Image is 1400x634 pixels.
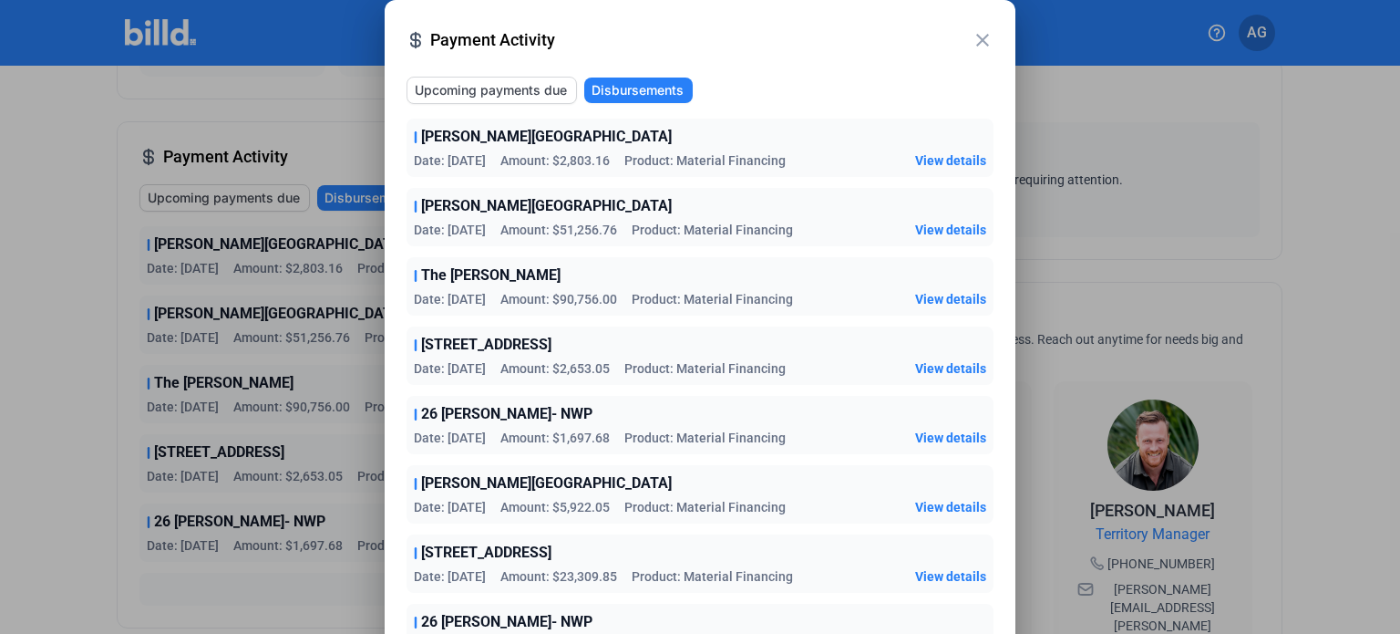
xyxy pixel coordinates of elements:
[421,473,672,494] span: [PERSON_NAME][GEOGRAPHIC_DATA]
[915,359,986,378] button: View details
[421,265,561,286] span: The [PERSON_NAME]
[414,290,486,308] span: Date: [DATE]
[421,403,592,425] span: 26 [PERSON_NAME]- NWP
[915,151,986,170] button: View details
[500,221,617,239] span: Amount: $51,256.76
[972,29,993,51] mat-icon: close
[414,359,486,378] span: Date: [DATE]
[915,567,986,586] button: View details
[500,498,610,516] span: Amount: $5,922.05
[624,151,786,170] span: Product: Material Financing
[592,81,684,99] span: Disbursements
[624,498,786,516] span: Product: Material Financing
[415,81,567,99] span: Upcoming payments due
[500,151,610,170] span: Amount: $2,803.16
[407,77,577,104] button: Upcoming payments due
[421,126,672,148] span: [PERSON_NAME][GEOGRAPHIC_DATA]
[632,221,793,239] span: Product: Material Financing
[915,221,986,239] button: View details
[500,359,610,378] span: Amount: $2,653.05
[414,429,486,447] span: Date: [DATE]
[500,429,610,447] span: Amount: $1,697.68
[915,498,986,516] button: View details
[414,498,486,516] span: Date: [DATE]
[500,290,617,308] span: Amount: $90,756.00
[632,290,793,308] span: Product: Material Financing
[421,611,592,633] span: 26 [PERSON_NAME]- NWP
[915,429,986,447] button: View details
[430,27,972,53] span: Payment Activity
[584,78,693,103] button: Disbursements
[632,567,793,586] span: Product: Material Financing
[414,151,486,170] span: Date: [DATE]
[414,221,486,239] span: Date: [DATE]
[624,359,786,378] span: Product: Material Financing
[421,542,551,564] span: [STREET_ADDRESS]
[915,290,986,308] button: View details
[624,429,786,447] span: Product: Material Financing
[500,567,617,586] span: Amount: $23,309.85
[414,567,486,586] span: Date: [DATE]
[421,195,672,217] span: [PERSON_NAME][GEOGRAPHIC_DATA]
[421,334,551,356] span: [STREET_ADDRESS]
